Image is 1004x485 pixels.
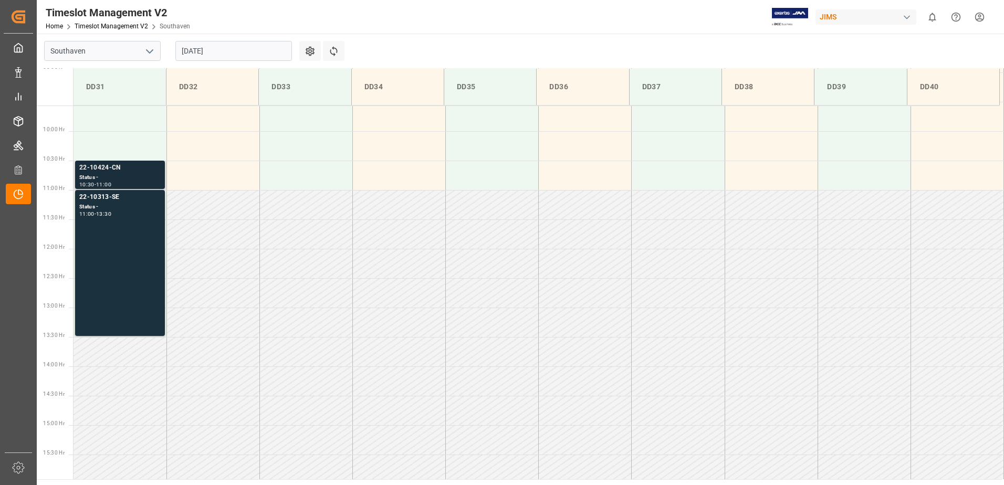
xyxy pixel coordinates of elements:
span: 13:00 Hr [43,303,65,309]
div: - [95,212,96,216]
button: Help Center [944,5,968,29]
div: DD32 [175,77,250,97]
span: 14:00 Hr [43,362,65,367]
div: JIMS [815,9,916,25]
span: 12:30 Hr [43,273,65,279]
div: 22-10424-CN [79,163,161,173]
span: 12:00 Hr [43,244,65,250]
div: DD34 [360,77,435,97]
div: DD39 [823,77,898,97]
img: Exertis%20JAM%20-%20Email%20Logo.jpg_1722504956.jpg [772,8,808,26]
div: 11:00 [96,182,111,187]
span: 13:30 Hr [43,332,65,338]
div: DD40 [916,77,991,97]
button: open menu [141,43,157,59]
button: show 0 new notifications [921,5,944,29]
span: 11:30 Hr [43,215,65,220]
div: Status - [79,203,161,212]
div: DD37 [638,77,713,97]
input: Type to search/select [44,41,161,61]
span: 10:00 Hr [43,126,65,132]
span: 11:00 Hr [43,185,65,191]
div: - [95,182,96,187]
div: DD35 [453,77,528,97]
div: Status - [79,173,161,182]
span: 15:00 Hr [43,420,65,426]
input: DD.MM.YYYY [175,41,292,61]
span: 15:30 Hr [43,450,65,456]
div: 11:00 [79,212,95,216]
div: 22-10313-SE [79,192,161,203]
div: DD33 [267,77,342,97]
div: 10:30 [79,182,95,187]
span: 14:30 Hr [43,391,65,397]
a: Timeslot Management V2 [75,23,148,30]
div: DD38 [730,77,806,97]
button: JIMS [815,7,921,27]
span: 10:30 Hr [43,156,65,162]
div: DD36 [545,77,620,97]
div: 13:30 [96,212,111,216]
div: DD31 [82,77,158,97]
div: Timeslot Management V2 [46,5,190,20]
a: Home [46,23,63,30]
